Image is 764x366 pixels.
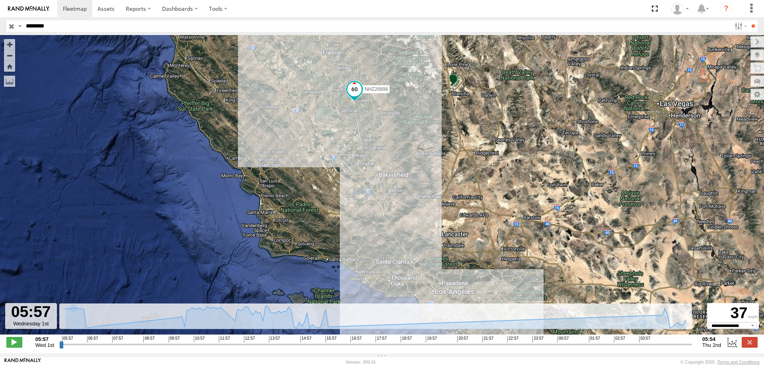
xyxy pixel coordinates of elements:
[742,337,758,347] label: Close
[750,89,764,100] label: Map Settings
[365,86,388,92] span: NHZ26898
[346,360,376,364] div: Version: 309.01
[87,336,98,343] span: 06:57
[507,336,518,343] span: 22:57
[62,336,73,343] span: 05:57
[4,50,15,61] button: Zoom out
[680,360,760,364] div: © Copyright 2025 -
[325,336,337,343] span: 15:57
[589,336,600,343] span: 01:57
[717,360,760,364] a: Terms and Conditions
[351,336,362,343] span: 16:57
[244,336,255,343] span: 12:57
[702,336,721,342] strong: 05:54
[4,76,15,87] label: Measure
[4,61,15,72] button: Zoom Home
[720,2,733,15] i: ?
[614,336,625,343] span: 02:57
[376,336,387,343] span: 17:57
[668,3,692,15] div: Zulema McIntosch
[4,39,15,50] button: Zoom in
[6,337,22,347] label: Play/Stop
[639,336,650,343] span: 03:57
[17,20,23,32] label: Search Query
[35,342,54,348] span: Wed 1st Oct 2025
[708,304,758,322] div: 37
[194,336,205,343] span: 10:57
[426,336,437,343] span: 19:57
[112,336,123,343] span: 07:57
[731,20,748,32] label: Search Filter Options
[169,336,180,343] span: 09:57
[269,336,280,343] span: 13:57
[219,336,230,343] span: 11:57
[35,336,54,342] strong: 05:57
[143,336,154,343] span: 08:57
[4,358,41,366] a: Visit our Website
[457,336,468,343] span: 20:57
[702,342,721,348] span: Thu 2nd Oct 2025
[300,336,312,343] span: 14:57
[557,336,569,343] span: 00:57
[401,336,412,343] span: 18:57
[8,6,49,12] img: rand-logo.svg
[482,336,493,343] span: 21:57
[532,336,544,343] span: 23:57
